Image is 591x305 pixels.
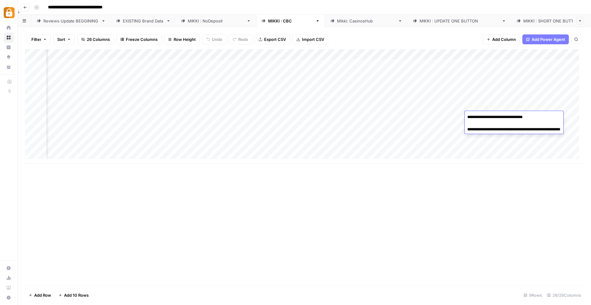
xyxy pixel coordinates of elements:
button: Add 10 Rows [55,290,92,300]
button: Add Power Agent [522,34,569,44]
a: Settings [4,263,14,273]
button: Add Column [483,34,520,44]
span: 26 Columns [87,36,110,42]
a: Learning Hub [4,283,14,293]
div: [PERSON_NAME] : UPDATE ONE BUTTON [420,18,499,24]
button: Sort [53,34,75,44]
div: [PERSON_NAME]: CasinosHub [337,18,396,24]
button: Import CSV [292,34,328,44]
button: Filter [27,34,51,44]
span: Add Row [34,292,51,298]
span: Undo [212,36,222,42]
a: [PERSON_NAME]: CasinosHub [325,15,408,27]
a: Usage [4,273,14,283]
span: Row Height [174,36,196,42]
span: Add 10 Rows [64,292,89,298]
a: [PERSON_NAME] : NoDeposit [176,15,256,27]
div: [PERSON_NAME] : NoDeposit [188,18,244,24]
span: Freeze Columns [126,36,158,42]
a: Browse [4,33,14,42]
span: Redo [238,36,248,42]
div: 9 Rows [521,290,545,300]
div: 26/26 Columns [545,290,584,300]
span: Add Column [492,36,516,42]
button: Row Height [164,34,200,44]
div: Reviews Update BEGGINING [43,18,99,24]
button: Workspace: Adzz [4,5,14,20]
img: Adzz Logo [4,7,15,18]
button: Redo [229,34,252,44]
span: Sort [57,36,65,42]
span: Export CSV [264,36,286,42]
button: Freeze Columns [116,34,162,44]
a: Home [4,23,14,33]
div: [PERSON_NAME] : CBC [268,18,313,24]
a: [PERSON_NAME] : UPDATE ONE BUTTON [408,15,511,27]
a: [PERSON_NAME] : CBC [256,15,325,27]
span: Add Power Agent [532,36,565,42]
span: Filter [31,36,41,42]
span: Import CSV [302,36,324,42]
div: EXISTING Brand Data [123,18,164,24]
a: EXISTING Brand Data [111,15,176,27]
textarea: To enrich screen reader interactions, please activate Accessibility in Grammarly extension settings [465,113,563,134]
button: Export CSV [255,34,290,44]
a: Your Data [4,62,14,72]
button: Add Row [25,290,55,300]
a: Insights [4,42,14,52]
a: Opportunities [4,52,14,62]
a: Reviews Update BEGGINING [31,15,111,27]
button: 26 Columns [77,34,114,44]
button: Undo [202,34,226,44]
button: Help + Support [4,293,14,303]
